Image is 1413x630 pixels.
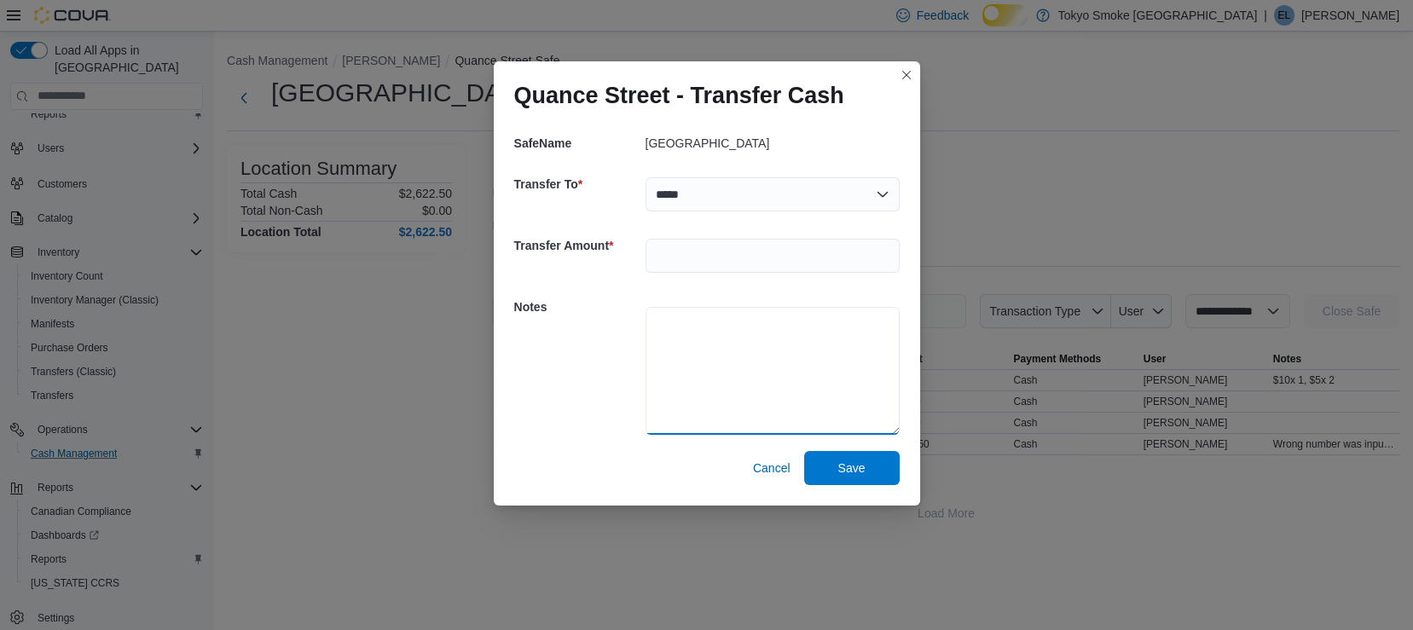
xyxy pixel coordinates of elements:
[746,451,797,485] button: Cancel
[514,167,642,201] h5: Transfer To
[514,290,642,324] h5: Notes
[753,459,790,477] span: Cancel
[514,228,642,263] h5: Transfer Amount
[514,126,642,160] h5: SafeName
[838,459,866,477] span: Save
[514,82,844,109] h1: Quance Street - Transfer Cash
[896,65,917,85] button: Closes this modal window
[804,451,900,485] button: Save
[646,136,770,150] p: [GEOGRAPHIC_DATA]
